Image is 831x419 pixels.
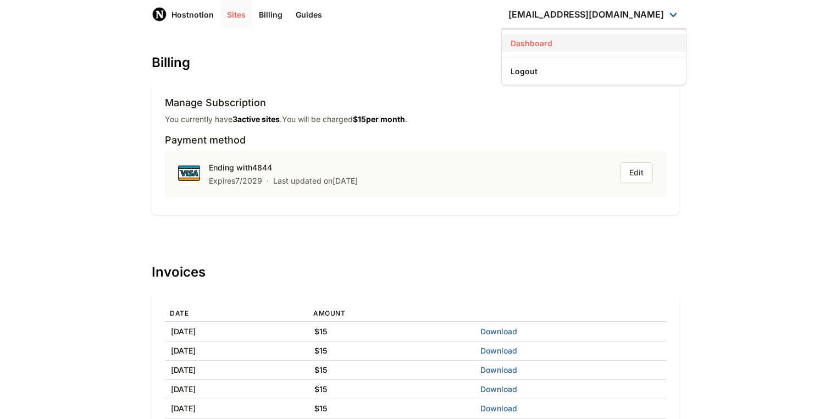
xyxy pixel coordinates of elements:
[165,134,666,147] h3: Payment method
[165,341,308,361] td: [DATE]
[308,380,475,399] td: $ 15
[165,306,308,322] th: Date
[480,327,517,336] a: Download
[178,162,200,184] img: visa
[165,380,308,399] td: [DATE]
[308,399,475,418] td: $ 15
[165,361,308,380] td: [DATE]
[308,361,475,380] td: $ 15
[273,175,358,186] div: Last updated on [DATE]
[209,175,262,186] div: Expires 7 / 2029
[209,162,358,173] div: Ending with 4844
[165,322,308,341] td: [DATE]
[480,404,517,413] a: Download
[480,365,517,374] a: Download
[152,7,167,22] img: Host Notion logo
[308,322,475,341] td: $ 15
[480,346,517,355] a: Download
[620,162,653,183] button: Edit
[152,55,679,70] h1: Billing
[267,175,269,186] span: ·
[308,341,475,361] td: $ 15
[165,96,666,109] h3: Manage Subscription
[480,384,517,394] a: Download
[502,34,686,52] a: Dashboard
[502,62,686,80] a: Logout
[165,114,407,125] p: You currently have . You will be charged .
[152,264,679,279] h1: Invoices
[308,306,475,322] th: Amount
[165,399,308,418] td: [DATE]
[353,114,405,124] strong: $ 15 per month
[232,114,280,124] strong: 3 active site s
